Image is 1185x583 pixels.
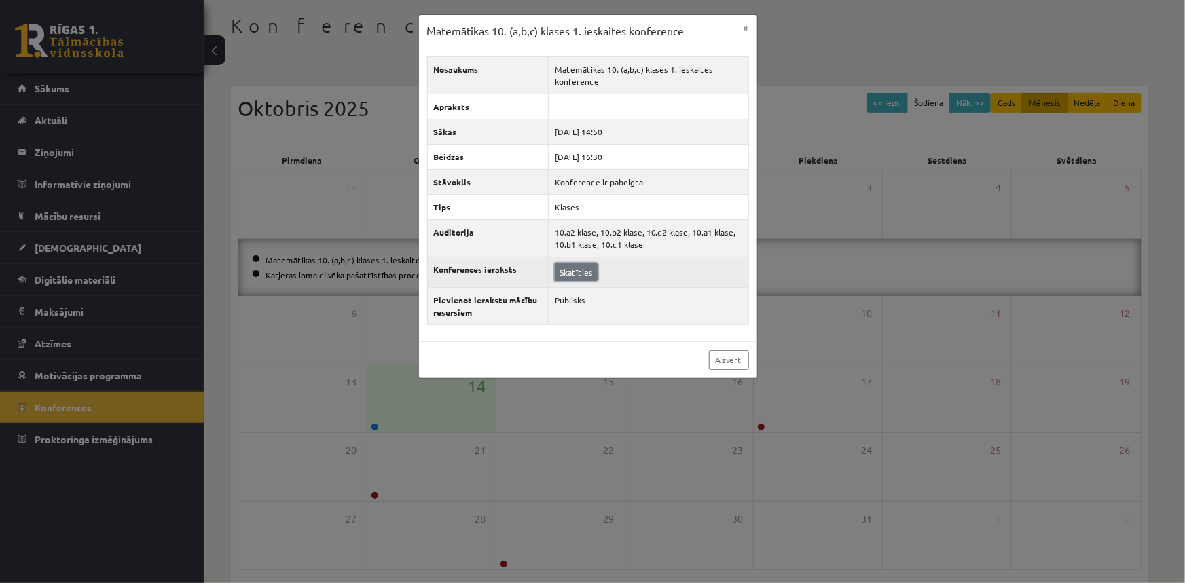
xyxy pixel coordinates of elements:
th: Nosaukums [427,56,548,94]
td: Publisks [548,287,748,324]
td: Klases [548,194,748,219]
th: Tips [427,194,548,219]
td: [DATE] 16:30 [548,144,748,169]
th: Apraksts [427,94,548,119]
h3: Matemātikas 10. (a,b,c) klases 1. ieskaites konference [427,23,685,39]
th: Konferences ieraksts [427,257,548,287]
td: Konference ir pabeigta [548,169,748,194]
button: × [735,15,757,41]
a: Aizvērt [709,350,749,370]
th: Sākas [427,119,548,144]
a: Skatīties [555,263,598,281]
td: [DATE] 14:50 [548,119,748,144]
th: Pievienot ierakstu mācību resursiem [427,287,548,324]
th: Stāvoklis [427,169,548,194]
th: Beidzas [427,144,548,169]
td: Matemātikas 10. (a,b,c) klases 1. ieskaites konference [548,56,748,94]
td: 10.a2 klase, 10.b2 klase, 10.c2 klase, 10.a1 klase, 10.b1 klase, 10.c1 klase [548,219,748,257]
th: Auditorija [427,219,548,257]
